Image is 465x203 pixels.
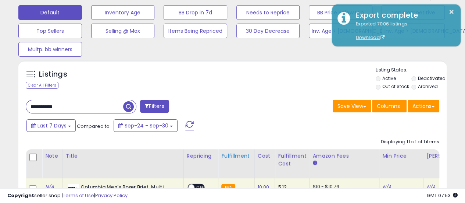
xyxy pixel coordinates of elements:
[312,152,376,160] div: Amazon Fees
[309,5,372,20] button: BB Price Below Min
[350,10,455,21] div: Export complete
[372,100,407,112] button: Columns
[18,5,82,20] button: Default
[26,119,76,132] button: Last 7 Days
[125,122,168,129] span: Sep-24 - Sep-30
[164,5,227,20] button: BB Drop in 7d
[382,152,420,160] div: Min Price
[356,34,384,41] a: Download
[39,69,67,80] h5: Listings
[7,192,34,199] strong: Copyright
[164,24,227,38] button: Items Being Repriced
[381,139,439,146] div: Displaying 1 to 1 of 1 items
[382,75,396,81] label: Active
[309,24,372,38] button: Inv. Age < [DEMOGRAPHIC_DATA]
[333,100,371,112] button: Save View
[187,152,215,160] div: Repricing
[77,123,111,130] span: Compared to:
[448,7,454,17] button: ×
[418,83,438,90] label: Archived
[427,192,458,199] span: 2025-10-8 07:53 GMT
[45,152,60,160] div: Note
[37,122,67,129] span: Last 7 Days
[140,100,169,113] button: Filters
[418,75,446,81] label: Deactivated
[236,24,300,38] button: 30 Day Decrease
[114,119,178,132] button: Sep-24 - Sep-30
[236,5,300,20] button: Needs to Reprice
[95,192,128,199] a: Privacy Policy
[377,102,400,110] span: Columns
[350,21,455,41] div: Exported 7006 listings.
[278,152,306,168] div: Fulfillment Cost
[91,5,155,20] button: Inventory Age
[312,160,317,167] small: Amazon Fees.
[376,67,447,74] p: Listing States:
[408,100,439,112] button: Actions
[382,83,409,90] label: Out of Stock
[258,152,272,160] div: Cost
[7,192,128,199] div: seller snap | |
[18,24,82,38] button: Top Sellers
[18,42,82,57] button: Multp. bb winners
[26,82,58,89] div: Clear All Filters
[66,152,180,160] div: Title
[63,192,94,199] a: Terms of Use
[91,24,155,38] button: Selling @ Max
[221,152,251,160] div: Fulfillment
